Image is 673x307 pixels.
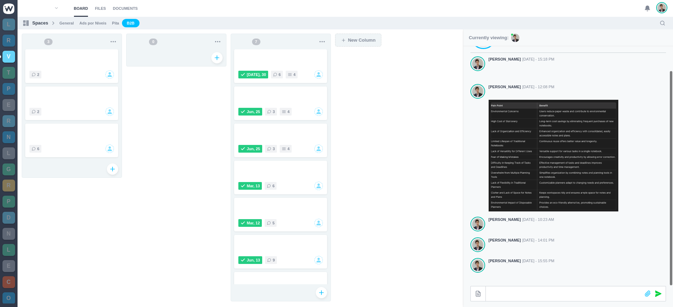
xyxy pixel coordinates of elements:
[44,39,53,45] span: 3
[2,115,15,127] a: R
[279,71,281,78] span: 6
[252,39,260,45] span: 7
[2,276,15,288] a: C
[472,259,483,271] img: Pedro Lopes
[2,212,15,224] a: D
[335,34,381,47] button: New Column
[80,20,107,26] a: Ads por Níveis
[2,83,15,95] a: P
[2,244,15,256] a: L
[472,58,483,70] img: Pedro Lopes
[2,131,15,143] a: N
[287,145,290,152] span: 4
[112,20,119,26] a: Pita
[122,19,140,28] a: B2B
[37,71,39,78] span: 2
[273,108,275,115] span: 3
[469,34,509,41] p: Currently viewing:
[2,147,15,159] a: L
[522,237,555,243] span: [DATE] - 14:01 PM
[272,219,274,226] span: 5
[247,182,260,189] span: Mar, 13
[489,237,521,243] strong: [PERSON_NAME]
[472,218,483,230] img: Pedro Lopes
[2,196,15,208] a: P
[522,258,555,264] span: [DATE] - 15:55 PM
[489,258,521,264] strong: [PERSON_NAME]
[489,100,618,212] img: Screenshot 2024-07-05 at 12.05.15.png
[472,239,483,251] img: Pedro Lopes
[273,145,275,152] span: 3
[37,108,39,115] span: 2
[149,39,157,45] span: 0
[37,145,39,152] span: 6
[247,219,260,226] span: Mar, 12
[522,56,555,62] span: [DATE] - 15:18 PM
[247,145,260,152] span: Jun, 25
[247,257,260,264] span: Jun, 13
[2,35,15,47] a: R
[272,182,274,189] span: 6
[2,180,15,191] a: R
[3,4,14,14] img: winio
[2,228,15,240] a: N
[2,99,15,111] a: E
[489,217,521,223] strong: [PERSON_NAME]
[32,20,48,27] p: Spaces
[489,56,521,62] strong: [PERSON_NAME]
[2,51,15,63] a: V
[273,257,275,264] span: 9
[2,163,15,175] a: G
[2,19,15,30] a: L
[489,84,521,90] strong: [PERSON_NAME]
[60,20,74,26] a: General
[2,260,15,272] a: E
[23,20,29,26] img: spaces
[511,34,519,42] img: PL
[2,292,15,304] a: O
[522,84,555,90] span: [DATE] - 12:08 PM
[293,71,295,78] span: 4
[287,108,290,115] span: 4
[472,85,483,97] img: Pedro Lopes
[658,3,666,12] img: Pedro Lopes
[247,108,260,115] span: Jun, 25
[247,71,266,78] span: [DATE], 30
[2,67,15,79] a: T
[522,217,554,223] span: [DATE] - 10:23 AM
